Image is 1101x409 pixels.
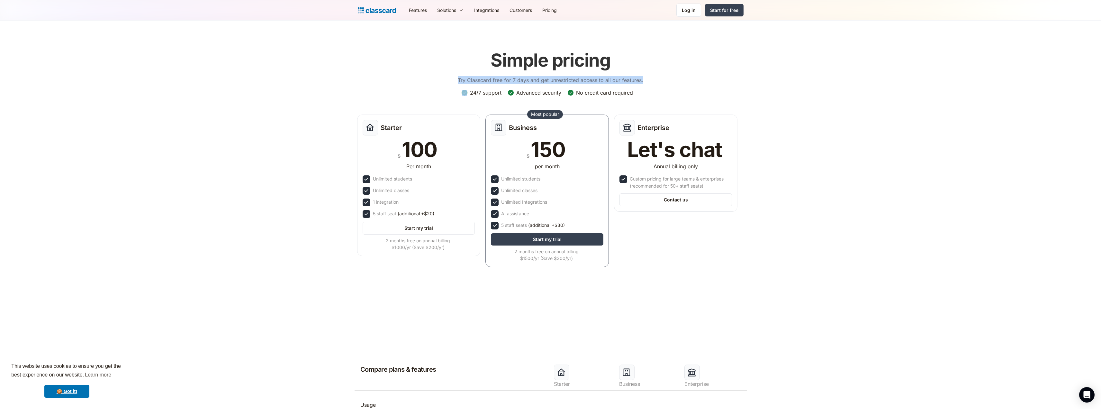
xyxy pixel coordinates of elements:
[516,89,561,96] div: Advanced security
[535,163,560,170] div: per month
[432,3,469,17] div: Solutions
[381,124,402,132] h2: Starter
[710,7,738,14] div: Start for free
[491,233,603,246] a: Start my trial
[528,222,565,229] span: (additional +$30)
[1079,387,1095,403] div: Open Intercom Messenger
[619,193,732,206] a: Contact us
[682,7,696,14] div: Log in
[501,175,540,182] div: Unlimited students
[402,139,437,160] div: 100
[84,370,112,380] a: learn more about cookies
[527,152,529,160] div: $
[509,124,537,132] h2: Business
[684,380,743,388] div: Enterprise
[554,380,613,388] div: Starter
[470,89,501,96] div: 24/7 support
[501,210,529,217] div: AI assistance
[576,89,633,96] div: No credit card required
[437,7,456,14] div: Solutions
[537,3,562,17] a: Pricing
[491,248,602,262] div: 2 months free on annual billing $1500/yr (Save $300/yr)
[11,362,122,380] span: This website uses cookies to ensure you get the best experience on our website.
[5,356,129,404] div: cookieconsent
[654,163,698,170] div: Annual billing only
[469,3,504,17] a: Integrations
[373,210,434,217] div: 5 staff seat
[398,210,434,217] span: (additional +$20)
[398,152,401,160] div: $
[373,199,399,206] div: 1 integration
[360,401,376,409] div: Usage
[531,139,565,160] div: 150
[404,3,432,17] a: Features
[501,199,547,206] div: Unlimited Integrations
[373,175,412,182] div: Unlimited students
[676,4,701,17] a: Log in
[491,50,610,71] h1: Simple pricing
[637,124,669,132] h2: Enterprise
[358,365,436,374] h2: Compare plans & features
[627,139,722,160] div: Let's chat
[705,4,744,16] a: Start for free
[406,163,431,170] div: Per month
[44,385,89,398] a: dismiss cookie message
[501,187,537,194] div: Unlimited classes
[358,6,396,15] a: home
[501,222,565,229] div: 5 staff seats
[363,237,474,251] div: 2 months free on annual billing $1000/yr (Save $200/yr)
[504,3,537,17] a: Customers
[630,175,731,190] div: Custom pricing for large teams & enterprises (recommended for 50+ staff seats)
[531,111,559,117] div: Most popular
[619,380,678,388] div: Business
[363,222,475,235] a: Start my trial
[373,187,409,194] div: Unlimited classes
[458,76,643,84] p: Try Classcard free for 7 days and get unrestricted access to all our features.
